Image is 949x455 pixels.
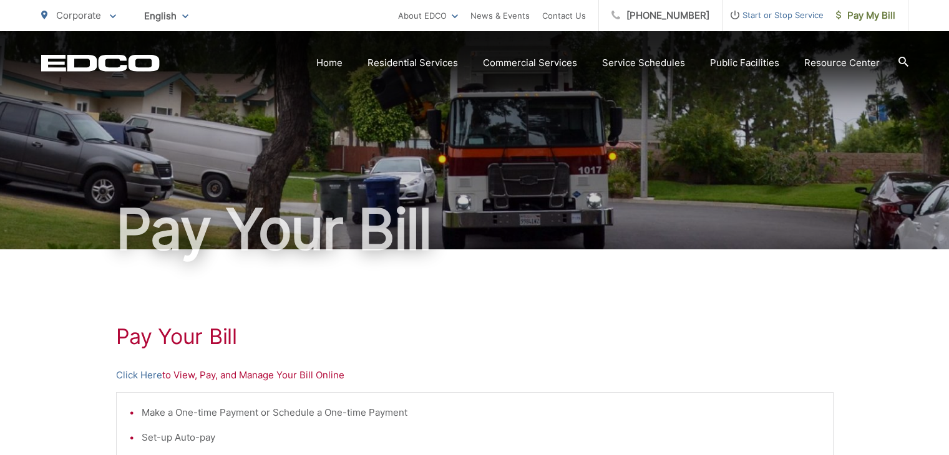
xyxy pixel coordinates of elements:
a: Click Here [116,368,162,383]
span: Pay My Bill [836,8,895,23]
a: Contact Us [542,8,586,23]
h1: Pay Your Bill [41,198,908,261]
h1: Pay Your Bill [116,324,834,349]
li: Set-up Auto-pay [142,430,820,445]
span: Corporate [56,9,101,21]
a: News & Events [470,8,530,23]
a: Service Schedules [602,55,685,70]
li: Make a One-time Payment or Schedule a One-time Payment [142,405,820,420]
a: Resource Center [804,55,880,70]
p: to View, Pay, and Manage Your Bill Online [116,368,834,383]
a: Home [316,55,343,70]
a: Public Facilities [710,55,779,70]
a: Commercial Services [483,55,577,70]
a: About EDCO [398,8,458,23]
span: English [135,5,198,27]
a: EDCD logo. Return to the homepage. [41,54,160,72]
a: Residential Services [367,55,458,70]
